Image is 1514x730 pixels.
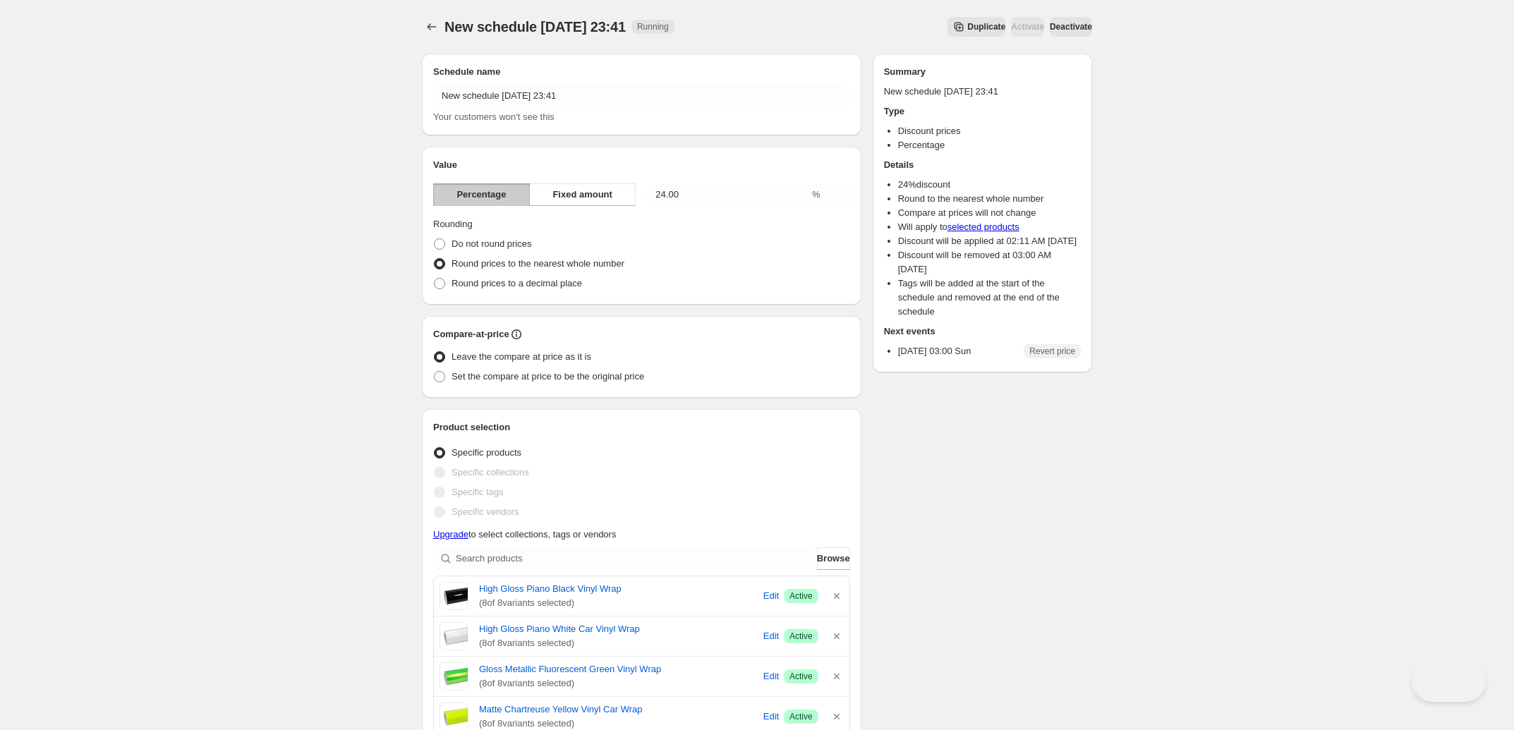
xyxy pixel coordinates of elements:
a: High Gloss Piano Black Vinyl Wrap [479,582,758,596]
iframe: Toggle Customer Support [1412,659,1486,702]
p: [DATE] 03:00 Sun [898,344,971,358]
span: Browse [817,552,850,566]
button: Fixed amount [529,183,636,206]
span: ( 8 of 8 variants selected) [479,676,758,691]
span: Edit [763,669,779,683]
li: Discount prices [898,124,1081,138]
h2: Next events [884,324,1081,339]
h2: Summary [884,65,1081,79]
a: Gloss Metallic Fluorescent Green Vinyl Wrap [479,662,758,676]
span: Fixed amount [552,188,612,202]
span: % [812,189,820,200]
a: Matte Chartreuse Yellow Vinyl Car Wrap [479,702,758,717]
h2: Schedule name [433,65,850,79]
button: Edit [761,665,781,688]
li: Compare at prices will not change [898,206,1081,220]
h2: Compare-at-price [433,327,509,341]
button: Percentage [433,183,530,206]
p: New schedule [DATE] 23:41 [884,85,1081,99]
h2: Value [433,158,850,172]
li: 24 % discount [898,178,1081,192]
span: Percentage [456,188,506,202]
span: Set the compare at price to be the original price [452,371,644,382]
button: Deactivate [1050,17,1092,37]
span: Duplicate [967,21,1005,32]
span: Specific vendors [452,506,519,517]
span: Active [789,590,813,602]
h2: Details [884,158,1081,172]
span: Active [789,671,813,682]
span: Round prices to a decimal place [452,278,582,288]
span: Active [789,631,813,642]
span: Edit [763,710,779,724]
span: Round prices to the nearest whole number [452,258,624,269]
span: Specific collections [452,467,529,477]
button: Edit [761,585,781,607]
button: Browse [817,547,850,570]
span: Leave the compare at price as it is [452,351,591,362]
span: ( 8 of 8 variants selected) [479,636,758,650]
span: ( 8 of 8 variants selected) [479,596,758,610]
a: selected products [947,221,1019,232]
li: Percentage [898,138,1081,152]
span: New schedule [DATE] 23:41 [444,19,626,35]
span: Edit [763,589,779,603]
input: Search products [456,547,814,570]
li: Tags will be added at the start of the schedule and removed at the end of the schedule [898,276,1081,319]
li: Will apply to [898,220,1081,234]
p: to select collections, tags or vendors [433,528,850,542]
span: Edit [763,629,779,643]
span: Active [789,711,813,722]
span: Running [637,21,669,32]
span: Do not round prices [452,238,531,249]
h2: Type [884,104,1081,118]
button: Schedules [422,17,442,37]
li: Discount will be removed at 03:00 AM [DATE] [898,248,1081,276]
span: Your customers won't see this [433,111,555,122]
h2: Product selection [433,420,850,434]
a: Upgrade [433,529,468,540]
span: Specific products [452,447,521,458]
li: Round to the nearest whole number [898,192,1081,206]
button: Edit [761,705,781,728]
span: Rounding [433,219,473,229]
span: Specific tags [452,487,504,497]
button: Edit [761,625,781,647]
li: Discount will be applied at 02:11 AM [DATE] [898,234,1081,248]
span: Deactivate [1050,21,1092,32]
a: High Gloss Piano White Car Vinyl Wrap [479,622,758,636]
button: Secondary action label [947,17,1005,37]
span: Revert price [1029,346,1075,357]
